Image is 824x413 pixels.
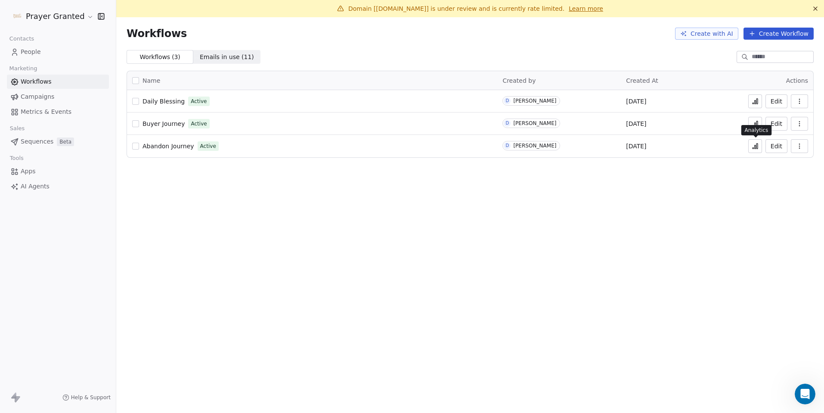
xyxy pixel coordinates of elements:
[21,137,53,146] span: Sequences
[502,77,536,84] span: Created by
[795,384,815,404] iframe: Intercom live chat
[626,119,646,128] span: [DATE]
[71,394,111,401] span: Help & Support
[115,269,172,303] button: Help
[7,105,109,119] a: Metrics & Events
[6,152,27,165] span: Tools
[7,135,109,149] a: SequencesBeta
[21,47,41,56] span: People
[513,98,556,104] div: [PERSON_NAME]
[6,62,41,75] span: Marketing
[142,120,185,127] span: Buyer Journey
[142,143,194,150] span: Abandon Journey
[142,119,185,128] a: Buyer Journey
[626,97,646,106] span: [DATE]
[142,98,185,105] span: Daily Blessing
[191,97,207,105] span: Active
[62,394,111,401] a: Help & Support
[745,127,768,134] p: Analytics
[12,11,22,22] img: FB-Logo.png
[626,77,658,84] span: Created At
[513,143,556,149] div: [PERSON_NAME]
[17,14,34,31] img: Profile image for Siddarth
[21,92,54,101] span: Campaigns
[148,14,164,29] div: Close
[200,142,216,150] span: Active
[7,179,109,194] a: AI Agents
[17,61,155,76] p: Hi [PERSON_NAME]
[127,28,187,40] span: Workflows
[6,32,38,45] span: Contacts
[21,182,50,191] span: AI Agents
[200,53,254,62] span: Emails in use ( 11 )
[50,14,67,31] img: Profile image for Harinder
[506,120,509,127] div: D
[348,5,564,12] span: Domain [[DOMAIN_NAME]] is under review and is currently rate limited.
[18,109,144,118] div: Send us a message
[17,76,155,91] p: How can we help?
[71,291,101,297] span: Messages
[513,120,556,126] div: [PERSON_NAME]
[765,94,787,108] button: Edit
[743,28,814,40] button: Create Workflow
[506,97,509,104] div: D
[21,107,71,116] span: Metrics & Events
[9,101,164,125] div: Send us a message
[136,291,150,297] span: Help
[191,120,207,128] span: Active
[19,291,38,297] span: Home
[142,76,160,85] span: Name
[142,97,185,106] a: Daily Blessing
[6,122,28,135] span: Sales
[34,14,51,31] img: Profile image for Mrinal
[142,142,194,150] a: Abandon Journey
[21,167,36,176] span: Apps
[506,142,509,149] div: D
[7,164,109,178] a: Apps
[57,269,115,303] button: Messages
[765,117,787,131] button: Edit
[7,75,109,89] a: Workflows
[7,45,109,59] a: People
[10,9,92,24] button: Prayer Granted
[626,142,646,150] span: [DATE]
[786,77,808,84] span: Actions
[7,90,109,104] a: Campaigns
[57,138,74,146] span: Beta
[765,139,787,153] button: Edit
[675,28,738,40] button: Create with AI
[21,77,52,86] span: Workflows
[26,11,85,22] span: Prayer Granted
[569,4,603,13] a: Learn more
